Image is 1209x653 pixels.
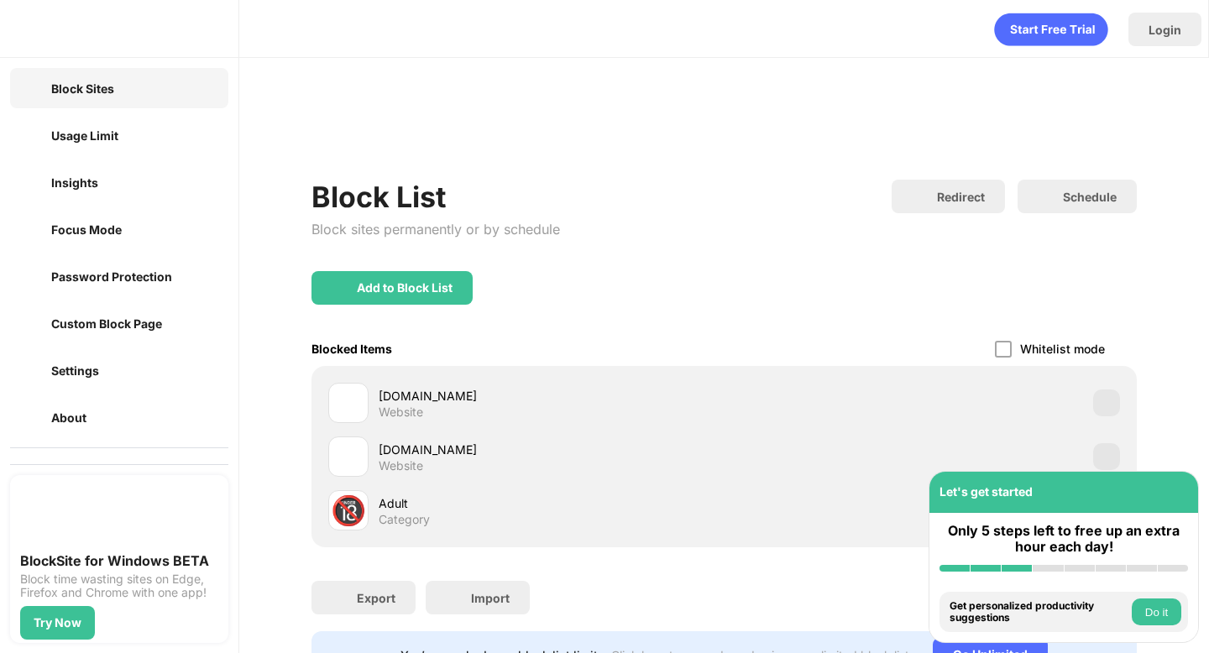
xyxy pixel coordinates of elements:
[379,512,430,527] div: Category
[311,221,560,238] div: Block sites permanently or by schedule
[186,175,217,189] img: new-icon.svg
[379,458,423,473] div: Website
[51,410,86,425] div: About
[950,600,1128,624] div: Get personalized productivity suggestions
[196,266,217,286] img: lock-menu.svg
[338,447,359,467] img: favicons
[34,616,81,629] div: Try Now
[379,387,724,405] div: [DOMAIN_NAME]
[331,494,366,528] div: 🔞
[937,190,985,204] div: Redirect
[338,393,359,413] img: favicons
[1149,23,1181,37] div: Login
[196,313,217,333] img: lock-menu.svg
[51,363,99,378] div: Settings
[1020,342,1105,356] div: Whitelist mode
[1132,598,1181,625] button: Do it
[311,342,392,356] div: Blocked Items
[357,591,395,605] div: Export
[379,405,423,420] div: Website
[357,281,453,295] div: Add to Block List
[939,484,1033,499] div: Let's get started
[20,485,81,546] img: push-desktop.svg
[20,552,218,569] div: BlockSite for Windows BETA
[51,269,172,284] div: Password Protection
[939,523,1188,555] div: Only 5 steps left to free up an extra hour each day!
[471,591,510,605] div: Import
[186,128,217,142] img: new-icon.svg
[51,81,114,96] div: Block Sites
[51,316,162,331] div: Custom Block Page
[51,222,122,237] div: Focus Mode
[51,175,98,190] div: Insights
[994,13,1108,46] div: animation
[311,105,1136,159] iframe: Banner
[379,494,724,512] div: Adult
[20,572,218,599] div: Block time wasting sites on Edge, Firefox and Chrome with one app!
[379,441,724,458] div: [DOMAIN_NAME]
[311,180,560,214] div: Block List
[51,128,118,143] div: Usage Limit
[1063,190,1117,204] div: Schedule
